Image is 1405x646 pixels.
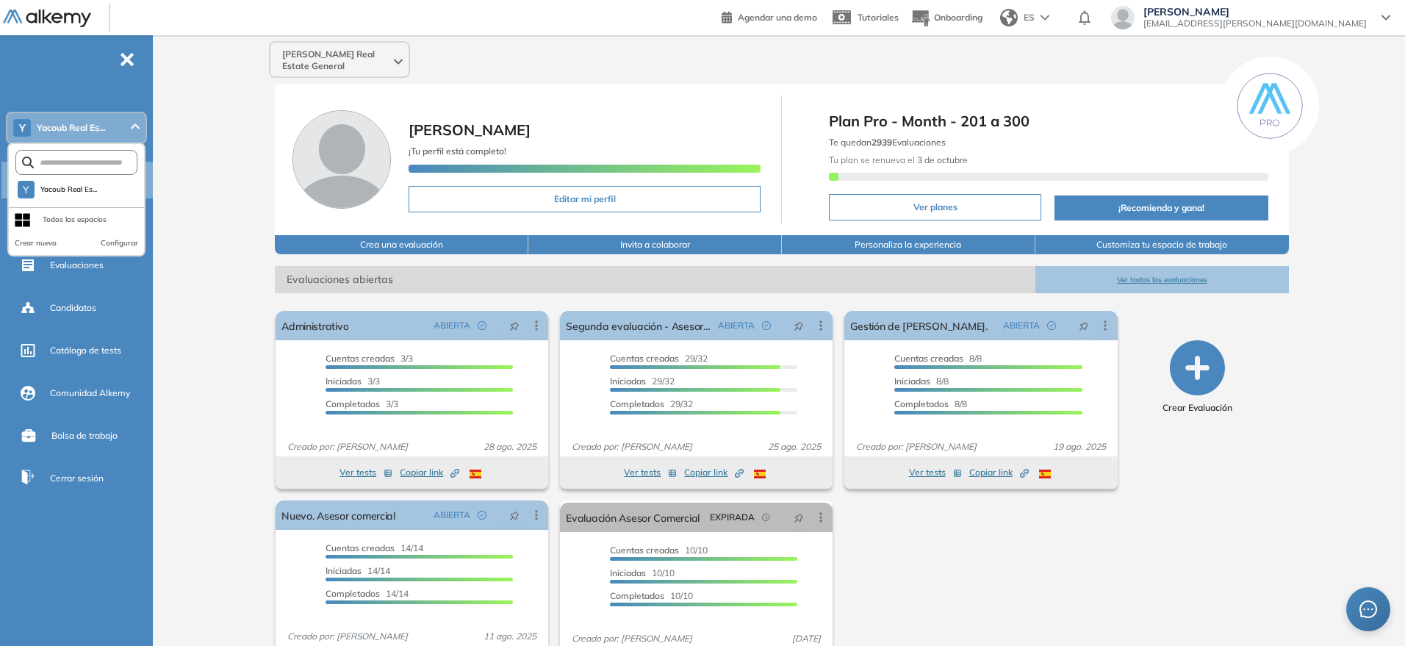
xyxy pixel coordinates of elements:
button: Copiar link [400,464,459,481]
span: Yacoub Real Es... [40,184,98,195]
span: [DATE] [786,632,827,645]
span: Copiar link [400,466,459,479]
span: Completados [326,398,380,409]
span: Creado por: [PERSON_NAME] [566,440,698,453]
span: check-circle [762,321,771,330]
button: pushpin [1068,314,1100,337]
a: Nuevo. Asesor comercial [281,500,395,530]
span: Completados [894,398,949,409]
span: Cuentas creadas [894,353,963,364]
img: Logo [3,10,91,28]
span: 3/3 [326,376,380,387]
button: Crear nuevo [15,237,57,249]
span: Bolsa de trabajo [51,429,118,442]
img: arrow [1041,15,1049,21]
button: Copiar link [684,464,744,481]
span: 3/3 [326,353,413,364]
span: Iniciadas [326,565,362,576]
span: Comunidad Alkemy [50,387,130,400]
button: Ver tests [339,464,392,481]
span: 28 ago. 2025 [478,440,542,453]
span: field-time [762,513,771,522]
span: Plan Pro - Month - 201 a 300 [829,110,1268,132]
button: Ver planes [829,194,1041,220]
span: Tu plan se renueva el [829,154,968,165]
span: Completados [610,398,664,409]
span: Cuentas creadas [326,353,395,364]
button: Invita a colaborar [528,235,782,254]
span: 8/8 [894,376,949,387]
span: pushpin [509,320,520,331]
span: Copiar link [684,466,744,479]
span: Iniciadas [610,567,646,578]
button: Configurar [101,237,138,249]
span: message [1359,600,1377,618]
span: Creado por: [PERSON_NAME] [281,630,414,643]
button: pushpin [783,506,815,529]
span: pushpin [1079,320,1089,331]
span: check-circle [1047,321,1056,330]
span: [PERSON_NAME] [1143,6,1367,18]
button: pushpin [498,314,531,337]
span: 8/8 [894,353,982,364]
span: 14/14 [326,565,390,576]
a: Agendar una demo [722,7,817,25]
span: 19 ago. 2025 [1047,440,1112,453]
span: 3/3 [326,398,398,409]
button: Ver tests [909,464,962,481]
span: 29/32 [610,353,708,364]
span: ABIERTA [718,319,755,332]
span: [PERSON_NAME] Real Estate General [282,49,391,72]
span: pushpin [794,512,804,523]
span: Y [23,184,29,195]
button: Crear Evaluación [1163,340,1232,414]
b: 3 de octubre [915,154,968,165]
span: ES [1024,11,1035,24]
button: Ver todas las evaluaciones [1035,266,1289,293]
span: Cuentas creadas [610,353,679,364]
span: [PERSON_NAME] [409,121,531,139]
span: 11 ago. 2025 [478,630,542,643]
span: 29/32 [610,398,693,409]
span: ABIERTA [434,509,470,522]
button: ¡Recomienda y gana! [1054,195,1268,220]
a: Gestión de [PERSON_NAME]. [850,311,987,340]
div: Todos los espacios [43,214,107,226]
button: Onboarding [910,2,982,34]
span: Cuentas creadas [610,545,679,556]
span: Cerrar sesión [50,472,104,485]
span: 14/14 [326,588,409,599]
span: 10/10 [610,545,708,556]
img: Foto de perfil [292,110,391,209]
span: 25 ago. 2025 [762,440,827,453]
span: Creado por: [PERSON_NAME] [566,632,698,645]
span: check-circle [478,511,486,520]
img: ESP [470,470,481,478]
span: Copiar link [969,466,1029,479]
span: 10/10 [610,590,693,601]
span: pushpin [509,509,520,521]
span: Iniciadas [894,376,930,387]
span: Crear Evaluación [1163,401,1232,414]
span: 10/10 [610,567,675,578]
span: 8/8 [894,398,967,409]
button: Personaliza la experiencia [782,235,1035,254]
span: ABIERTA [1003,319,1040,332]
span: ABIERTA [434,319,470,332]
span: Tutoriales [858,12,899,23]
span: check-circle [478,321,486,330]
img: ESP [1039,470,1051,478]
span: 14/14 [326,542,423,553]
button: pushpin [783,314,815,337]
span: Completados [326,588,380,599]
button: Customiza tu espacio de trabajo [1035,235,1289,254]
span: Candidatos [50,301,96,315]
span: Catálogo de tests [50,344,121,357]
button: Editar mi perfil [409,186,761,212]
span: Iniciadas [610,376,646,387]
span: ¡Tu perfil está completo! [409,146,506,157]
img: world [1000,9,1018,26]
span: Evaluaciones abiertas [275,266,1035,293]
a: Evaluación Asesor Comercial [566,503,700,532]
a: Administrativo [281,311,348,340]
